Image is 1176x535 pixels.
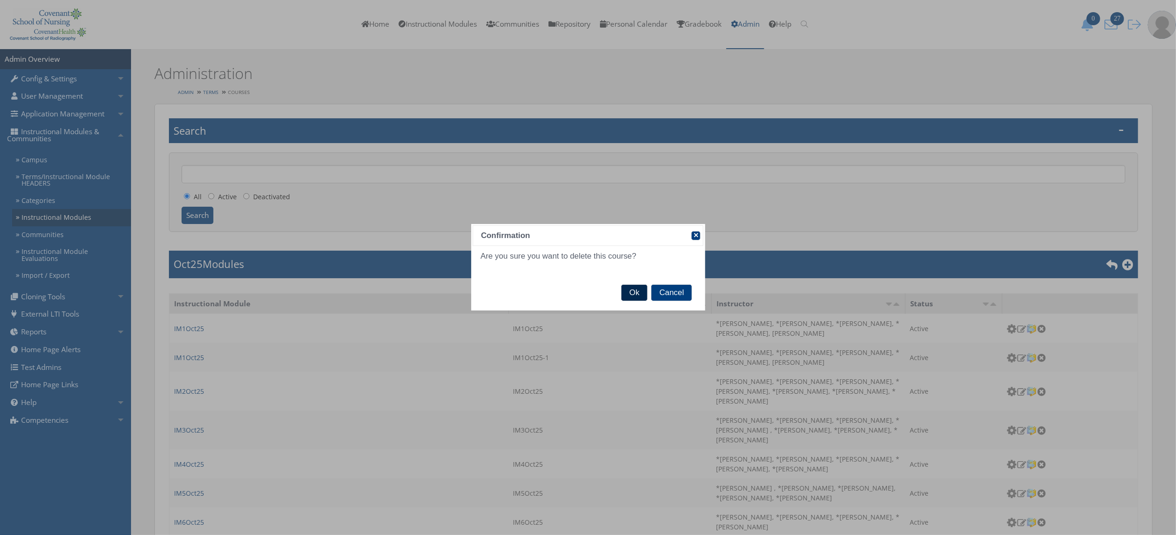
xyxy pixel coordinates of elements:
span: Cancel [651,285,692,301]
span: Ok [621,285,647,301]
button: close [691,231,701,240]
button: Cancel [651,284,692,301]
button: Ok [621,284,648,301]
div: Are you sure you want to delete this course? [473,246,703,274]
span: close [692,232,700,248]
span: Confirmation [481,230,674,241]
